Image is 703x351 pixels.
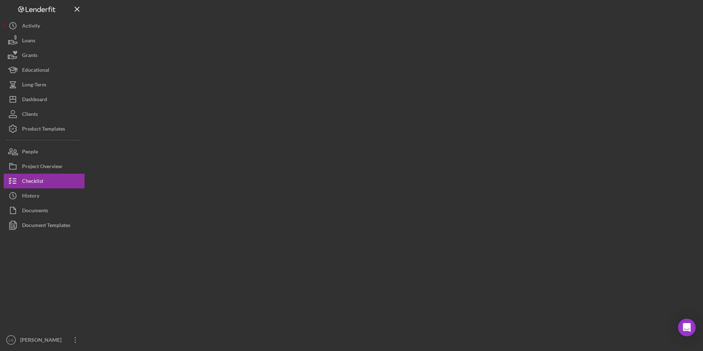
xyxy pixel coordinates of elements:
button: Dashboard [4,92,85,107]
div: Dashboard [22,92,47,109]
div: Documents [22,203,48,220]
button: LG[PERSON_NAME] [4,333,85,347]
div: [PERSON_NAME] [18,333,66,349]
button: Checklist [4,174,85,188]
button: Activity [4,18,85,33]
div: Open Intercom Messenger [678,319,696,336]
div: Long-Term [22,77,46,94]
div: Loans [22,33,35,50]
div: Educational [22,63,49,79]
div: Activity [22,18,40,35]
button: Document Templates [4,218,85,233]
button: Educational [4,63,85,77]
button: Loans [4,33,85,48]
button: People [4,144,85,159]
div: Document Templates [22,218,70,234]
button: Long-Term [4,77,85,92]
div: Clients [22,107,38,123]
button: Clients [4,107,85,121]
div: People [22,144,38,161]
button: Project Overview [4,159,85,174]
div: History [22,188,39,205]
button: Grants [4,48,85,63]
div: Project Overview [22,159,62,175]
button: History [4,188,85,203]
div: Checklist [22,174,43,190]
div: Grants [22,48,38,64]
div: Product Templates [22,121,65,138]
button: Product Templates [4,121,85,136]
button: Documents [4,203,85,218]
text: LG [9,338,14,342]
